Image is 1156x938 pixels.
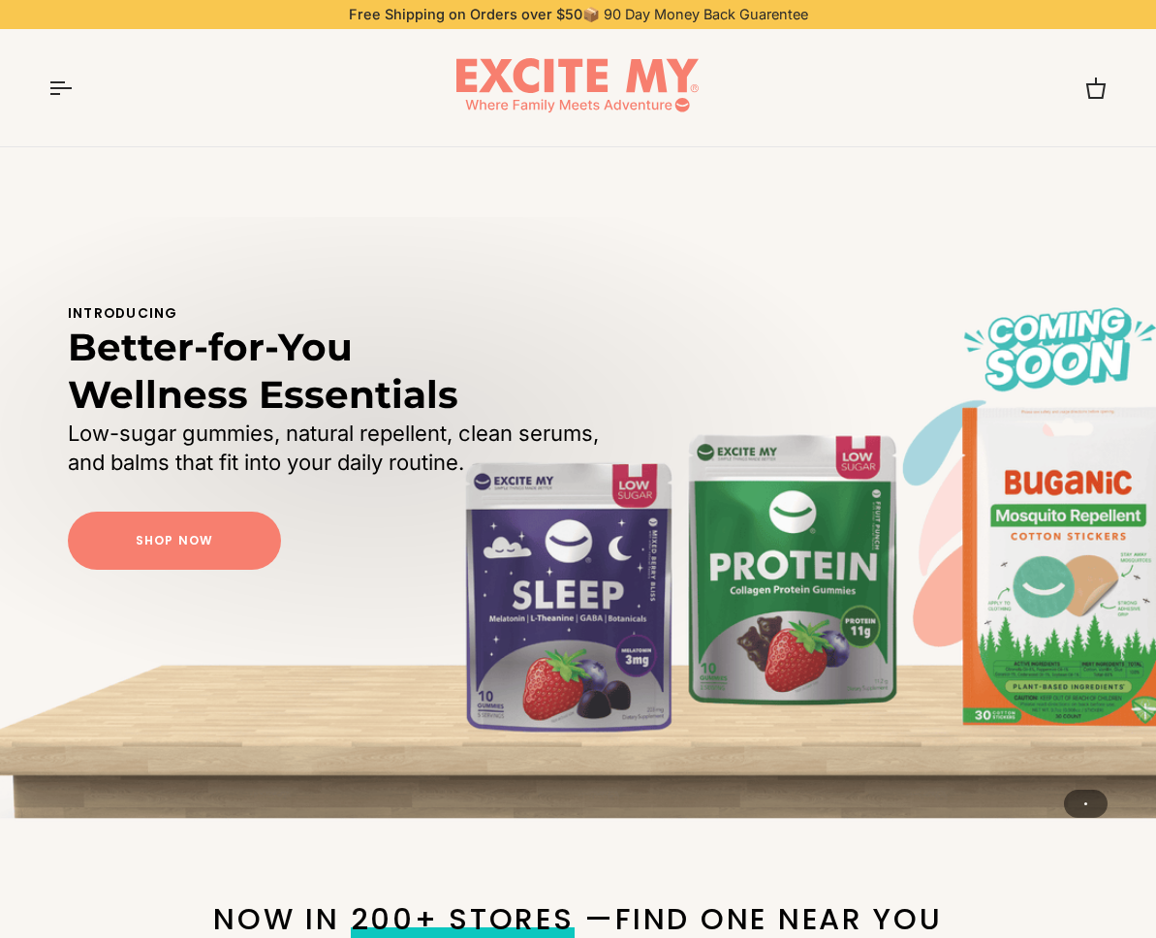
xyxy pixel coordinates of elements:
a: Shop Now [68,512,281,570]
img: EXCITE MY® [456,58,699,118]
p: 📦 90 Day Money Back Guarentee [349,4,808,25]
button: Open menu [48,29,107,147]
button: View slide 1 [1084,802,1087,805]
strong: Free Shipping on Orders over $50 [349,6,582,22]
